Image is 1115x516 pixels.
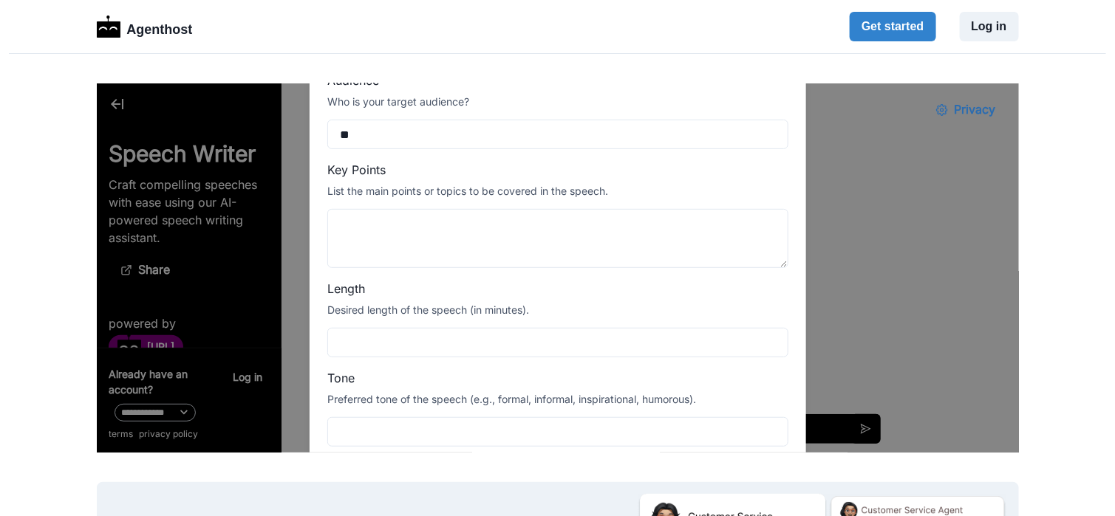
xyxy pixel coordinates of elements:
[960,12,1019,41] button: Log in
[97,14,193,40] a: LogoAgenthost
[231,101,692,114] div: List the main points or topics to be covered in the speech.
[828,12,910,41] button: Privacy Settings
[231,220,692,233] div: Desired length of the speech (in minutes).
[97,16,121,38] img: Logo
[850,12,935,41] button: Get started
[231,286,683,303] label: Tone
[231,309,692,322] div: Preferred tone of the speech (e.g., formal, informal, inspirational, humorous).
[231,196,683,214] label: Length
[97,83,1019,453] iframe: Speech Writer
[126,14,192,40] p: Agenthost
